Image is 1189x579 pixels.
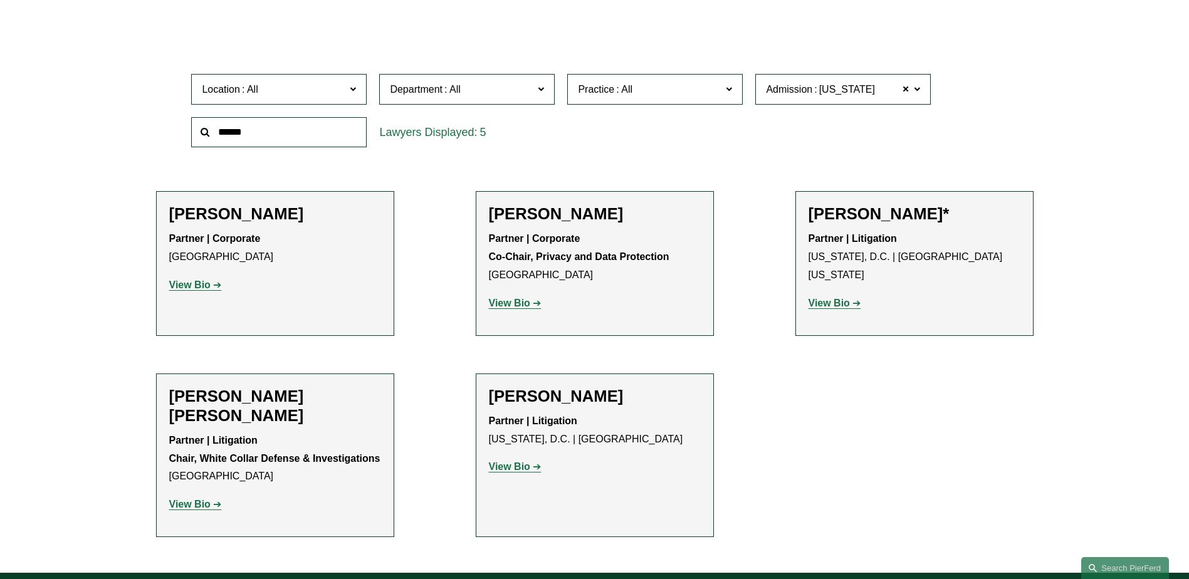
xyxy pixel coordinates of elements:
[169,279,222,290] a: View Bio
[390,84,443,95] span: Department
[489,461,542,472] a: View Bio
[169,499,211,509] strong: View Bio
[169,230,381,266] p: [GEOGRAPHIC_DATA]
[489,412,701,449] p: [US_STATE], D.C. | [GEOGRAPHIC_DATA]
[766,84,812,95] span: Admission
[169,387,381,425] h2: [PERSON_NAME] [PERSON_NAME]
[809,204,1020,224] h2: [PERSON_NAME]*
[169,233,261,244] strong: Partner | Corporate
[489,415,577,426] strong: Partner | Litigation
[809,298,850,308] strong: View Bio
[489,230,701,284] p: [GEOGRAPHIC_DATA]
[1081,557,1169,579] a: Search this site
[809,298,861,308] a: View Bio
[489,204,701,224] h2: [PERSON_NAME]
[578,84,614,95] span: Practice
[489,233,669,262] strong: Partner | Corporate Co-Chair, Privacy and Data Protection
[489,298,530,308] strong: View Bio
[169,435,380,464] strong: Partner | Litigation Chair, White Collar Defense & Investigations
[479,126,486,138] span: 5
[169,204,381,224] h2: [PERSON_NAME]
[489,461,530,472] strong: View Bio
[489,298,542,308] a: View Bio
[489,387,701,406] h2: [PERSON_NAME]
[169,499,222,509] a: View Bio
[169,279,211,290] strong: View Bio
[809,233,897,244] strong: Partner | Litigation
[819,81,875,98] span: [US_STATE]
[809,230,1020,284] p: [US_STATE], D.C. | [GEOGRAPHIC_DATA][US_STATE]
[169,432,381,486] p: [GEOGRAPHIC_DATA]
[202,84,240,95] span: Location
